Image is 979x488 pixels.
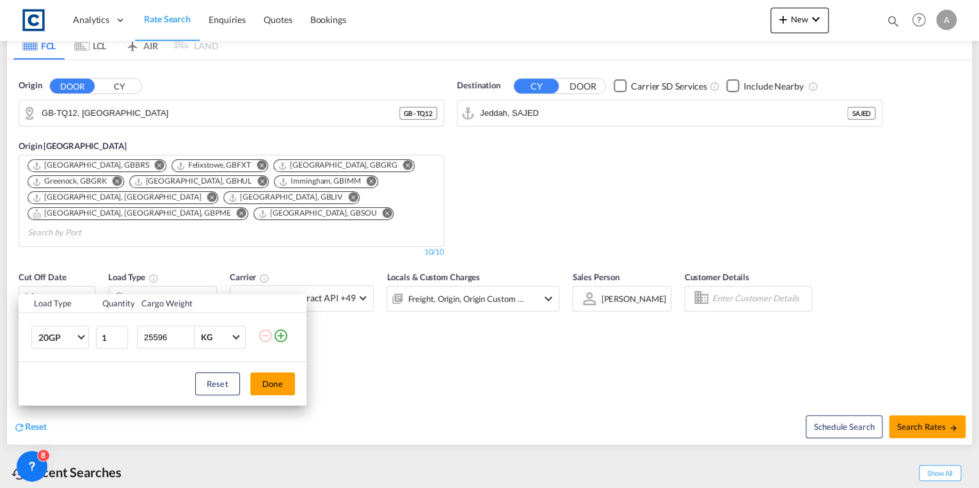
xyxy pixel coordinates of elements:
[31,326,89,349] md-select: Choose: 20GP
[95,294,134,313] th: Quantity
[201,332,212,342] div: KG
[250,372,295,395] button: Done
[258,328,273,343] md-icon: icon-minus-circle-outline
[143,326,194,348] input: Enter Weight
[273,328,289,343] md-icon: icon-plus-circle-outline
[96,326,128,349] input: Qty
[195,372,240,395] button: Reset
[141,297,250,309] div: Cargo Weight
[38,331,76,344] span: 20GP
[19,294,95,313] th: Load Type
